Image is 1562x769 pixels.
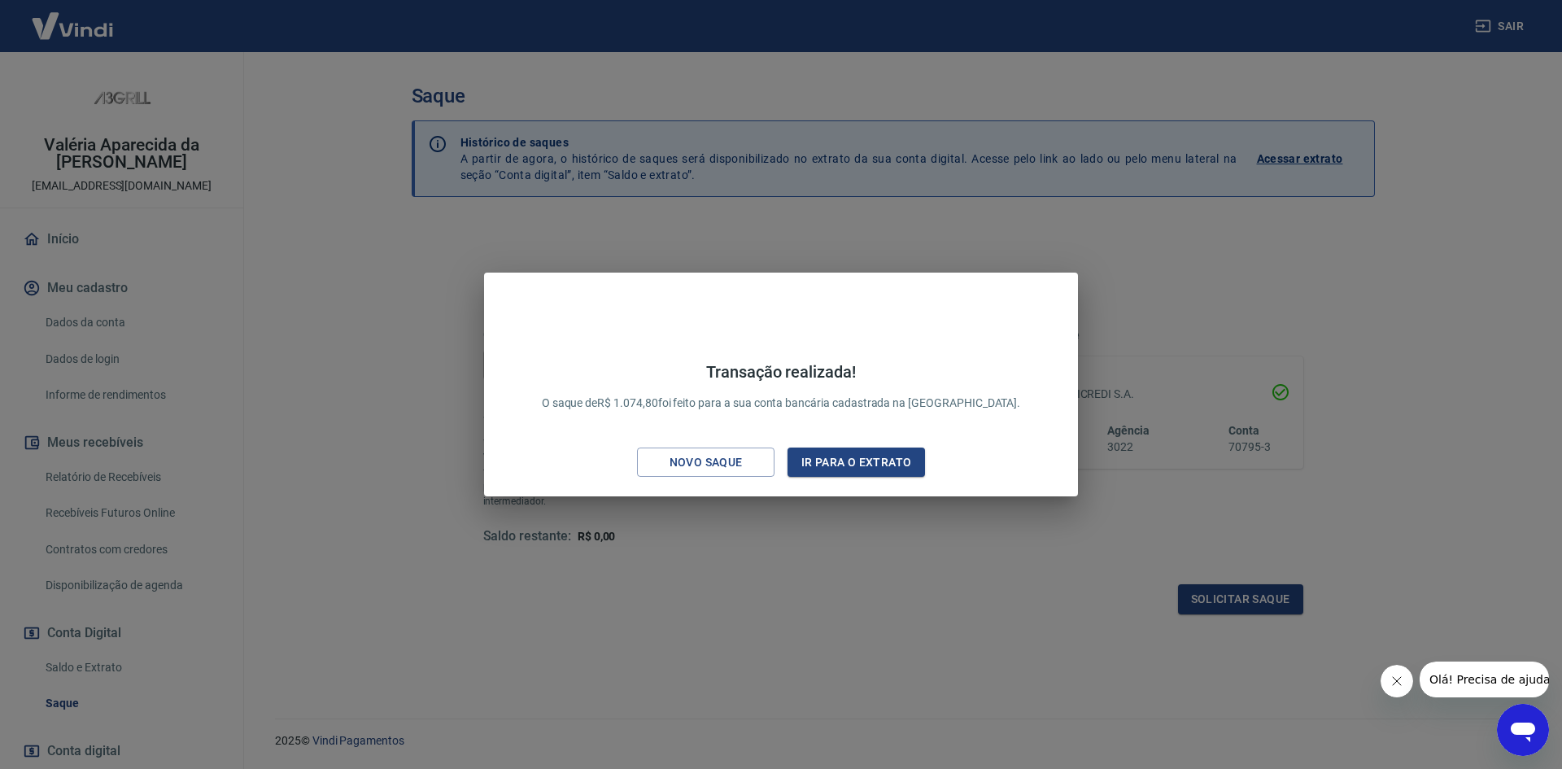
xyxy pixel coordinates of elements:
[10,11,137,24] span: Olá! Precisa de ajuda?
[637,448,774,478] button: Novo saque
[650,452,762,473] div: Novo saque
[1497,704,1549,756] iframe: Botão para abrir a janela de mensagens
[1420,662,1549,697] iframe: Mensagem da empresa
[542,362,1021,382] h4: Transação realizada!
[1381,665,1413,697] iframe: Fechar mensagem
[788,448,925,478] button: Ir para o extrato
[542,362,1021,412] p: O saque de R$ 1.074,80 foi feito para a sua conta bancária cadastrada na [GEOGRAPHIC_DATA].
